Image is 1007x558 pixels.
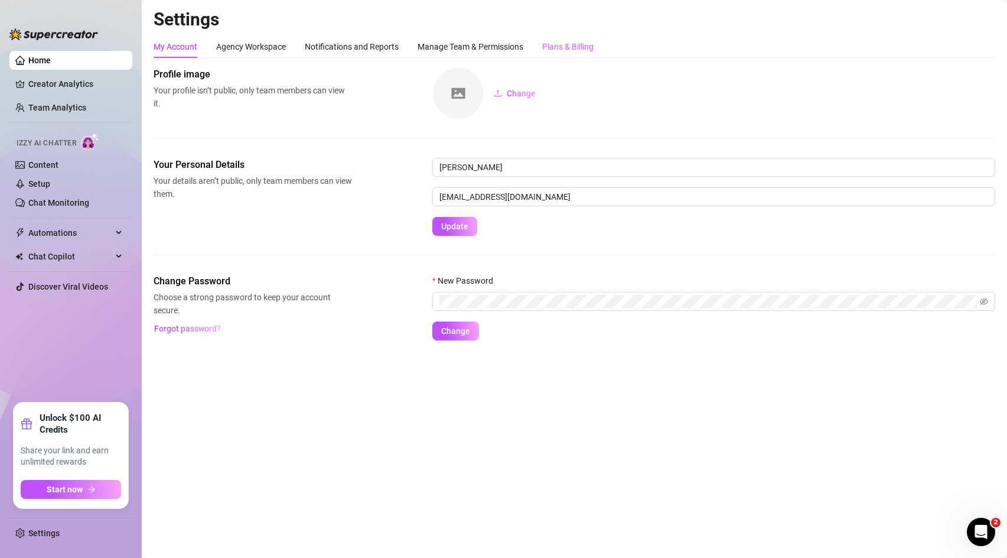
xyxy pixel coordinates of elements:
[154,291,352,317] span: Choose a strong password to keep your account secure.
[305,40,399,53] div: Notifications and Reports
[47,485,83,494] span: Start now
[432,187,995,206] input: Enter new email
[28,282,108,291] a: Discover Viral Videos
[17,138,76,149] span: Izzy AI Chatter
[154,319,221,338] button: Forgot password?
[15,228,25,238] span: thunderbolt
[542,40,594,53] div: Plans & Billing
[28,198,89,207] a: Chat Monitoring
[28,103,86,112] a: Team Analytics
[507,89,536,98] span: Change
[432,274,501,287] label: New Password
[967,518,995,546] iframe: Intercom live chat
[87,485,96,494] span: arrow-right
[28,247,112,266] span: Chat Copilot
[441,326,470,336] span: Change
[494,89,502,98] span: upload
[28,74,123,93] a: Creator Analytics
[154,40,197,53] div: My Account
[21,418,32,430] span: gift
[154,158,352,172] span: Your Personal Details
[81,133,99,150] img: AI Chatter
[28,179,50,189] a: Setup
[439,295,977,308] input: New Password
[28,528,60,538] a: Settings
[432,217,477,236] button: Update
[980,297,988,306] span: eye-invisible
[433,68,484,119] img: square-placeholder.png
[216,40,286,53] div: Agency Workspace
[28,160,58,170] a: Content
[40,412,121,436] strong: Unlock $100 AI Credits
[991,518,1001,527] span: 2
[28,56,51,65] a: Home
[484,84,545,103] button: Change
[432,158,995,177] input: Enter name
[154,324,221,333] span: Forgot password?
[418,40,523,53] div: Manage Team & Permissions
[154,8,995,31] h2: Settings
[154,174,352,200] span: Your details aren’t public, only team members can view them.
[15,252,23,261] img: Chat Copilot
[28,223,112,242] span: Automations
[21,445,121,468] span: Share your link and earn unlimited rewards
[432,322,479,340] button: Change
[21,480,121,499] button: Start nowarrow-right
[154,67,352,82] span: Profile image
[9,28,98,40] img: logo-BBDzfeDw.svg
[154,84,352,110] span: Your profile isn’t public, only team members can view it.
[441,222,468,231] span: Update
[154,274,352,288] span: Change Password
